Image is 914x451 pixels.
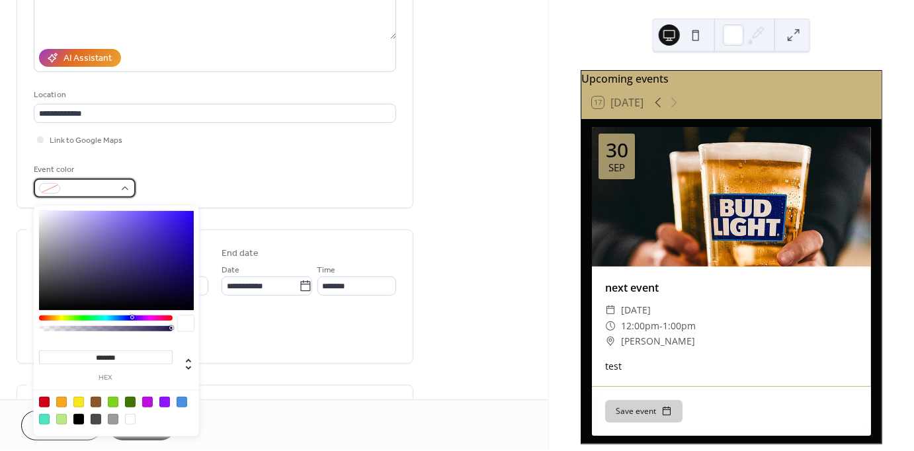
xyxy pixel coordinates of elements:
[621,302,651,318] span: [DATE]
[605,400,683,423] button: Save event
[63,52,112,66] div: AI Assistant
[108,397,118,407] div: #7ED321
[39,414,50,425] div: #50E3C2
[34,163,133,177] div: Event color
[317,264,336,278] span: Time
[125,397,136,407] div: #417505
[50,134,122,148] span: Link to Google Maps
[659,318,663,334] span: -
[605,302,616,318] div: ​
[91,414,101,425] div: #4A4A4A
[592,359,871,373] div: test
[159,397,170,407] div: #9013FE
[222,264,239,278] span: Date
[39,374,173,382] label: hex
[605,318,616,334] div: ​
[222,247,259,261] div: End date
[34,88,394,102] div: Location
[73,414,84,425] div: #000000
[108,414,118,425] div: #9B9B9B
[39,397,50,407] div: #D0021B
[592,280,871,296] div: next event
[91,397,101,407] div: #8B572A
[125,414,136,425] div: #FFFFFF
[142,397,153,407] div: #BD10E0
[608,163,625,173] div: Sep
[663,318,696,334] span: 1:00pm
[581,71,882,87] div: Upcoming events
[39,49,121,67] button: AI Assistant
[73,397,84,407] div: #F8E71C
[21,411,103,440] button: Cancel
[56,397,67,407] div: #F5A623
[56,414,67,425] div: #B8E986
[621,333,695,349] span: [PERSON_NAME]
[605,333,616,349] div: ​
[606,140,628,160] div: 30
[177,397,187,407] div: #4A90E2
[621,318,659,334] span: 12:00pm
